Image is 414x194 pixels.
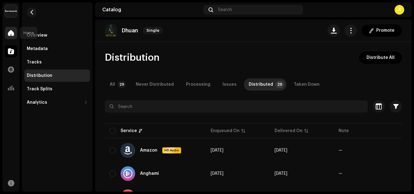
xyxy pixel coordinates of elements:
[118,81,126,88] p-badge: 29
[27,46,48,51] div: Metadata
[140,171,159,176] div: Anghami
[143,27,163,34] span: Single
[105,24,117,37] img: 7f281c78-f060-498d-91e7-a3094a80196b
[110,78,115,91] div: All
[27,100,47,105] div: Analytics
[249,78,273,91] div: Distributed
[362,24,402,37] button: Promote
[27,73,52,78] div: Distribution
[294,78,320,91] div: Taken Down
[27,33,47,38] div: Overview
[24,29,90,41] re-m-nav-item: Overview
[211,148,223,153] span: Oct 10, 2025
[395,5,404,15] div: A
[367,52,395,64] span: Distribute All
[5,5,17,17] img: 537129df-5630-4d26-89eb-56d9d044d4fa
[339,148,342,153] re-a-table-badge: —
[24,83,90,95] re-m-nav-item: Track Splits
[359,52,402,64] button: Distribute All
[105,100,368,113] input: Search
[122,27,138,34] p: Dhuan
[27,60,42,65] div: Tracks
[102,7,201,12] div: Catalog
[218,7,232,12] span: Search
[163,148,181,153] span: HD Audio
[140,148,157,153] div: Amazon
[24,96,90,109] re-m-nav-dropdown: Analytics
[339,171,342,176] re-a-table-badge: —
[223,78,237,91] div: Issues
[186,78,210,91] div: Processing
[211,171,223,176] span: Oct 10, 2025
[24,56,90,68] re-m-nav-item: Tracks
[105,52,160,64] span: Distribution
[24,43,90,55] re-m-nav-item: Metadata
[376,24,395,37] span: Promote
[24,70,90,82] re-m-nav-item: Distribution
[275,171,287,176] span: Oct 10, 2025
[275,148,287,153] span: Oct 10, 2025
[136,78,174,91] div: Never Distributed
[275,81,284,88] p-badge: 29
[211,128,240,134] div: Enqueued On
[275,128,303,134] div: Delivered On
[27,87,52,92] div: Track Splits
[121,128,137,134] div: Service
